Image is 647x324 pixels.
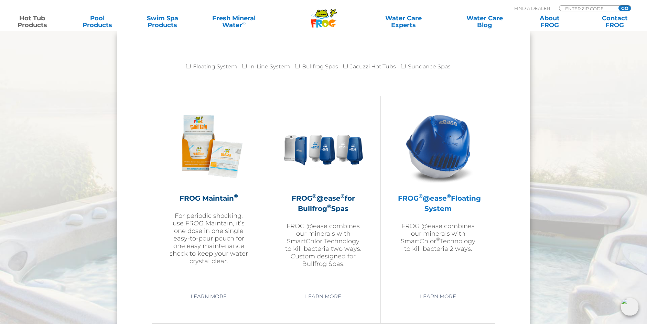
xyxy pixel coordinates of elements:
[312,193,316,199] sup: ®
[283,107,363,285] a: FROG®@ease®for Bullfrog®SpasFROG @ease combines our minerals with SmartChlor Technology to kill b...
[590,15,640,29] a: ContactFROG
[412,290,464,303] a: Learn More
[524,15,575,29] a: AboutFROG
[350,60,396,74] label: Jacuzzi Hot Tubs
[341,193,345,199] sup: ®
[72,15,122,29] a: PoolProducts
[234,193,238,199] sup: ®
[621,298,639,316] img: openIcon
[169,107,249,186] img: Frog_Maintain_Hero-2-v2-300x300.png
[327,203,331,210] sup: ®
[169,212,249,265] p: For periodic shocking, use FROG Maintain, it’s one dose in one single easy-to-pour pouch for one ...
[514,5,550,11] p: Find A Dealer
[137,15,188,29] a: Swim SpaProducts
[193,60,237,74] label: Floating System
[7,15,57,29] a: Hot TubProducts
[302,60,338,74] label: Bullfrog Spas
[459,15,510,29] a: Water CareBlog
[398,107,478,186] img: hot-tub-product-atease-system-300x300.png
[398,193,478,214] h2: FROG @ease Floating System
[169,107,249,285] a: FROG Maintain®For periodic shocking, use FROG Maintain, it’s one dose in one single easy-to-pour ...
[183,290,235,303] a: Learn More
[363,15,445,29] a: Water CareExperts
[169,193,249,203] h2: FROG Maintain
[447,193,451,199] sup: ®
[283,107,363,186] img: bullfrog-product-hero-300x300.png
[202,15,266,29] a: Fresh MineralWater∞
[618,5,631,11] input: GO
[564,5,611,11] input: Zip Code Form
[283,193,363,214] h2: FROG @ease for Bullfrog Spas
[249,60,290,74] label: In-Line System
[297,290,349,303] a: Learn More
[398,107,478,285] a: FROG®@ease®Floating SystemFROG @ease combines our minerals with SmartChlor®Technology to kill bac...
[283,222,363,268] p: FROG @ease combines our minerals with SmartChlor Technology to kill bacteria two ways. Custom des...
[242,20,246,26] sup: ∞
[436,236,440,242] sup: ®
[398,222,478,253] p: FROG @ease combines our minerals with SmartChlor Technology to kill bacteria 2 ways.
[419,193,423,199] sup: ®
[408,60,451,74] label: Sundance Spas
